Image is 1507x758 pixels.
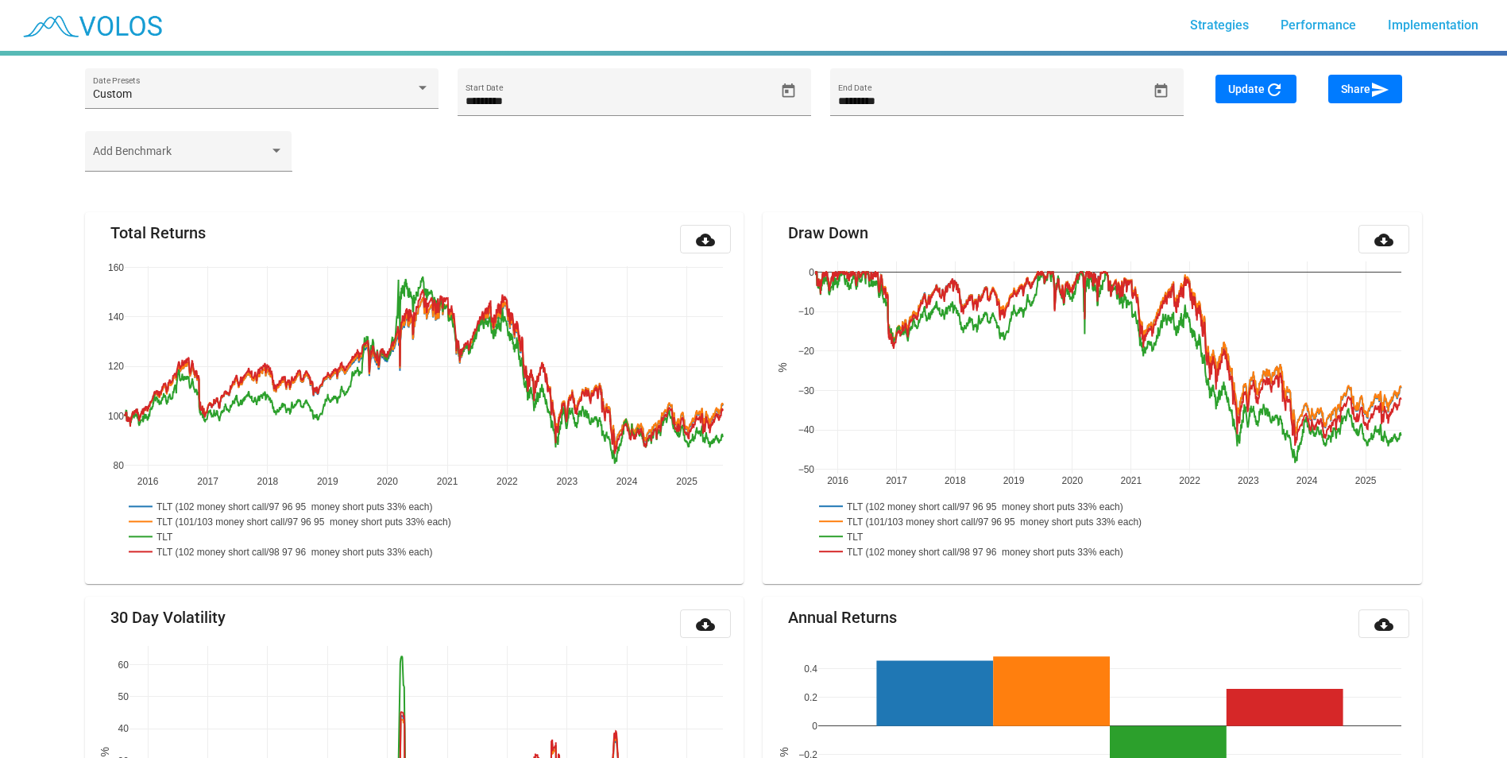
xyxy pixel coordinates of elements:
[696,615,715,634] mat-icon: cloud_download
[1268,11,1369,40] a: Performance
[93,87,132,100] span: Custom
[110,609,226,625] mat-card-title: 30 Day Volatility
[1370,80,1389,99] mat-icon: send
[1341,83,1389,95] span: Share
[1177,11,1262,40] a: Strategies
[788,609,897,625] mat-card-title: Annual Returns
[1328,75,1402,103] button: Share
[788,225,868,241] mat-card-title: Draw Down
[1388,17,1478,33] span: Implementation
[1147,77,1175,105] button: Open calendar
[775,77,802,105] button: Open calendar
[696,230,715,249] mat-icon: cloud_download
[13,6,170,45] img: blue_transparent.png
[1190,17,1249,33] span: Strategies
[1265,80,1284,99] mat-icon: refresh
[1215,75,1296,103] button: Update
[1228,83,1284,95] span: Update
[1374,230,1393,249] mat-icon: cloud_download
[1281,17,1356,33] span: Performance
[1375,11,1491,40] a: Implementation
[1374,615,1393,634] mat-icon: cloud_download
[110,225,206,241] mat-card-title: Total Returns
